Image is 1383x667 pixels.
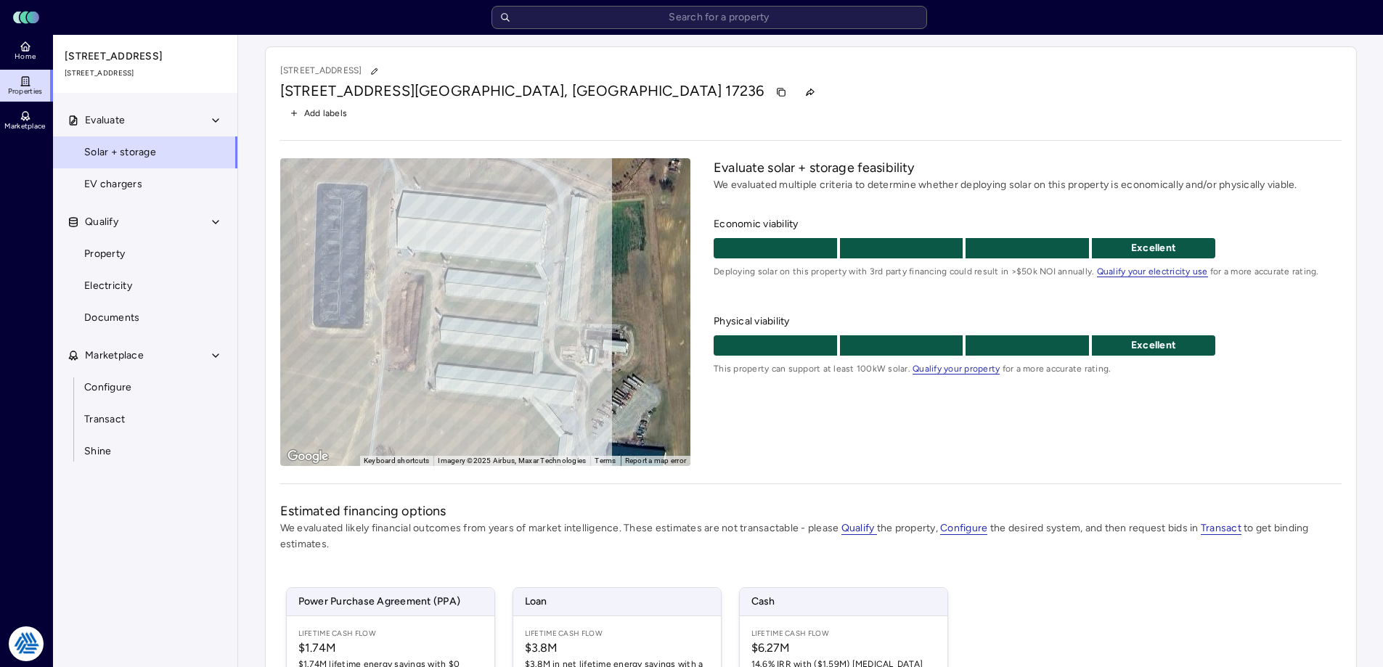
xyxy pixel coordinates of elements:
[53,206,239,238] button: Qualify
[625,457,687,465] a: Report a map error
[304,106,348,120] span: Add labels
[714,361,1341,376] span: This property can support at least 100kW solar. for a more accurate rating.
[84,278,132,294] span: Electricity
[53,340,239,372] button: Marketplace
[525,628,709,639] span: Lifetime Cash Flow
[65,49,227,65] span: [STREET_ADDRESS]
[513,588,721,615] span: Loan
[85,348,144,364] span: Marketplace
[280,82,415,99] span: [STREET_ADDRESS]
[280,62,384,81] p: [STREET_ADDRESS]
[280,104,357,123] button: Add labels
[52,302,238,334] a: Documents
[1097,266,1208,277] a: Qualify your electricity use
[913,364,1000,375] span: Qualify your property
[84,246,125,262] span: Property
[714,314,1341,330] span: Physical viability
[85,214,118,230] span: Qualify
[84,412,125,427] span: Transact
[52,168,238,200] a: EV chargers
[364,456,430,466] button: Keyboard shortcuts
[53,105,239,136] button: Evaluate
[84,176,142,192] span: EV chargers
[284,447,332,466] a: Open this area in Google Maps (opens a new window)
[415,82,764,99] span: [GEOGRAPHIC_DATA], [GEOGRAPHIC_DATA] 17236
[84,380,131,396] span: Configure
[714,264,1341,279] span: Deploying solar on this property with 3rd party financing could result in >$50k NOI annually. for...
[280,502,1342,520] h2: Estimated financing options
[751,628,936,639] span: Lifetime Cash Flow
[491,6,927,29] input: Search for a property
[52,270,238,302] a: Electricity
[714,216,1341,232] span: Economic viability
[84,443,111,459] span: Shine
[84,144,156,160] span: Solar + storage
[9,626,44,661] img: Tradition Energy
[751,639,936,657] span: $6.27M
[4,122,45,131] span: Marketplace
[287,588,494,615] span: Power Purchase Agreement (PPA)
[714,158,1341,177] h2: Evaluate solar + storage feasibility
[1201,522,1241,534] a: Transact
[52,404,238,435] a: Transact
[714,177,1341,193] p: We evaluated multiple criteria to determine whether deploying solar on this property is economica...
[940,522,987,534] a: Configure
[298,628,483,639] span: Lifetime Cash Flow
[15,52,36,61] span: Home
[1092,337,1215,353] p: Excellent
[298,639,483,657] span: $1.74M
[595,457,616,465] a: Terms (opens in new tab)
[438,457,586,465] span: Imagery ©2025 Airbus, Maxar Technologies
[52,435,238,467] a: Shine
[8,87,43,96] span: Properties
[280,520,1342,552] p: We evaluated likely financial outcomes from years of market intelligence. These estimates are not...
[913,364,1000,374] a: Qualify your property
[1092,240,1215,256] p: Excellent
[284,447,332,466] img: Google
[65,67,227,79] span: [STREET_ADDRESS]
[52,136,238,168] a: Solar + storage
[841,522,877,534] a: Qualify
[52,238,238,270] a: Property
[84,310,139,326] span: Documents
[740,588,947,615] span: Cash
[85,112,125,128] span: Evaluate
[525,639,709,657] span: $3.8M
[52,372,238,404] a: Configure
